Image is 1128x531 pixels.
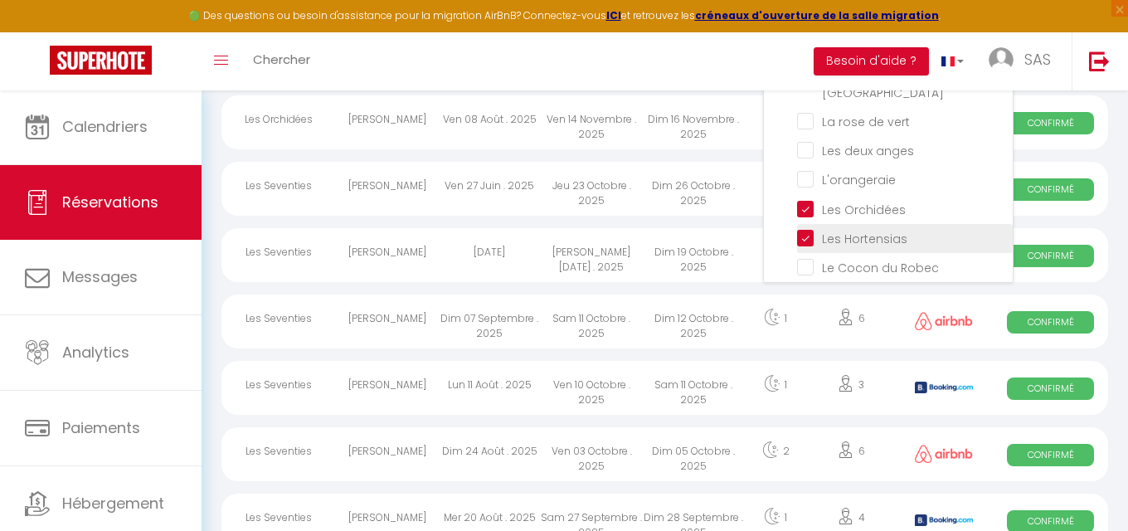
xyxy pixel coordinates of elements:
[695,8,939,22] a: créneaux d'ouverture de la salle migration
[814,47,929,76] button: Besoin d'aide ?
[253,51,310,68] span: Chercher
[976,32,1072,90] a: ... SAS
[13,7,63,56] button: Ouvrir le widget de chat LiveChat
[989,47,1014,72] img: ...
[62,493,164,514] span: Hébergement
[62,417,140,438] span: Paiements
[62,116,148,137] span: Calendriers
[822,231,907,247] span: Les Hortensias
[62,192,158,212] span: Réservations
[822,66,944,101] span: Le Bleuet de [GEOGRAPHIC_DATA]
[62,266,138,287] span: Messages
[62,342,129,363] span: Analytics
[822,202,906,218] span: Les Orchidées
[241,32,323,90] a: Chercher
[50,46,152,75] img: Super Booking
[606,8,621,22] a: ICI
[1089,51,1110,71] img: logout
[1024,49,1051,70] span: SAS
